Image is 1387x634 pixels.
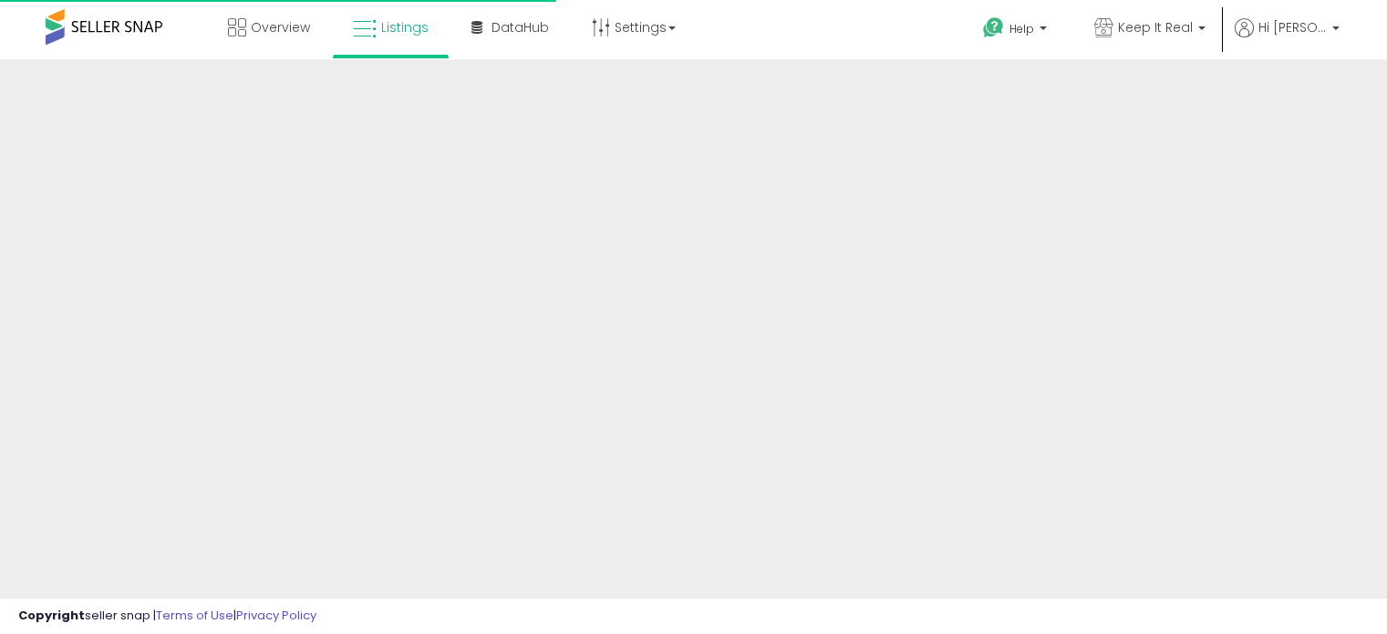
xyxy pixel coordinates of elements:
span: Overview [251,18,310,36]
span: Help [1009,21,1034,36]
a: Help [968,3,1065,59]
span: Keep It Real [1118,18,1193,36]
a: Privacy Policy [236,607,316,624]
i: Get Help [982,16,1005,39]
span: Hi [PERSON_NAME] [1258,18,1327,36]
strong: Copyright [18,607,85,624]
a: Hi [PERSON_NAME] [1235,18,1340,59]
div: seller snap | | [18,608,316,625]
span: DataHub [492,18,549,36]
a: Terms of Use [156,607,233,624]
span: Listings [381,18,429,36]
